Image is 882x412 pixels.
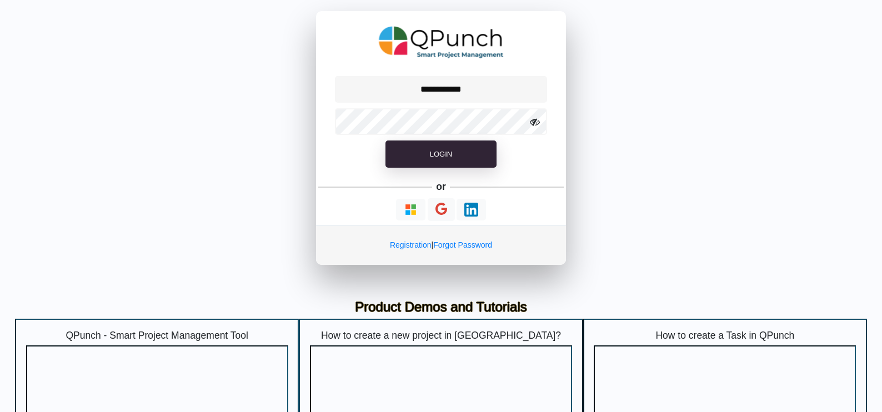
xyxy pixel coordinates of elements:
[379,22,504,62] img: QPunch
[594,330,856,341] h5: How to create a Task in QPunch
[434,179,448,194] h5: or
[390,240,432,249] a: Registration
[464,203,478,217] img: Loading...
[430,150,452,158] span: Login
[396,199,425,220] button: Continue With Microsoft Azure
[310,330,572,341] h5: How to create a new project in [GEOGRAPHIC_DATA]?
[26,330,288,341] h5: QPunch - Smart Project Management Tool
[385,140,497,168] button: Login
[404,203,418,217] img: Loading...
[428,198,455,221] button: Continue With Google
[457,199,486,220] button: Continue With LinkedIn
[433,240,492,249] a: Forgot Password
[23,299,859,315] h3: Product Demos and Tutorials
[316,225,566,265] div: |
